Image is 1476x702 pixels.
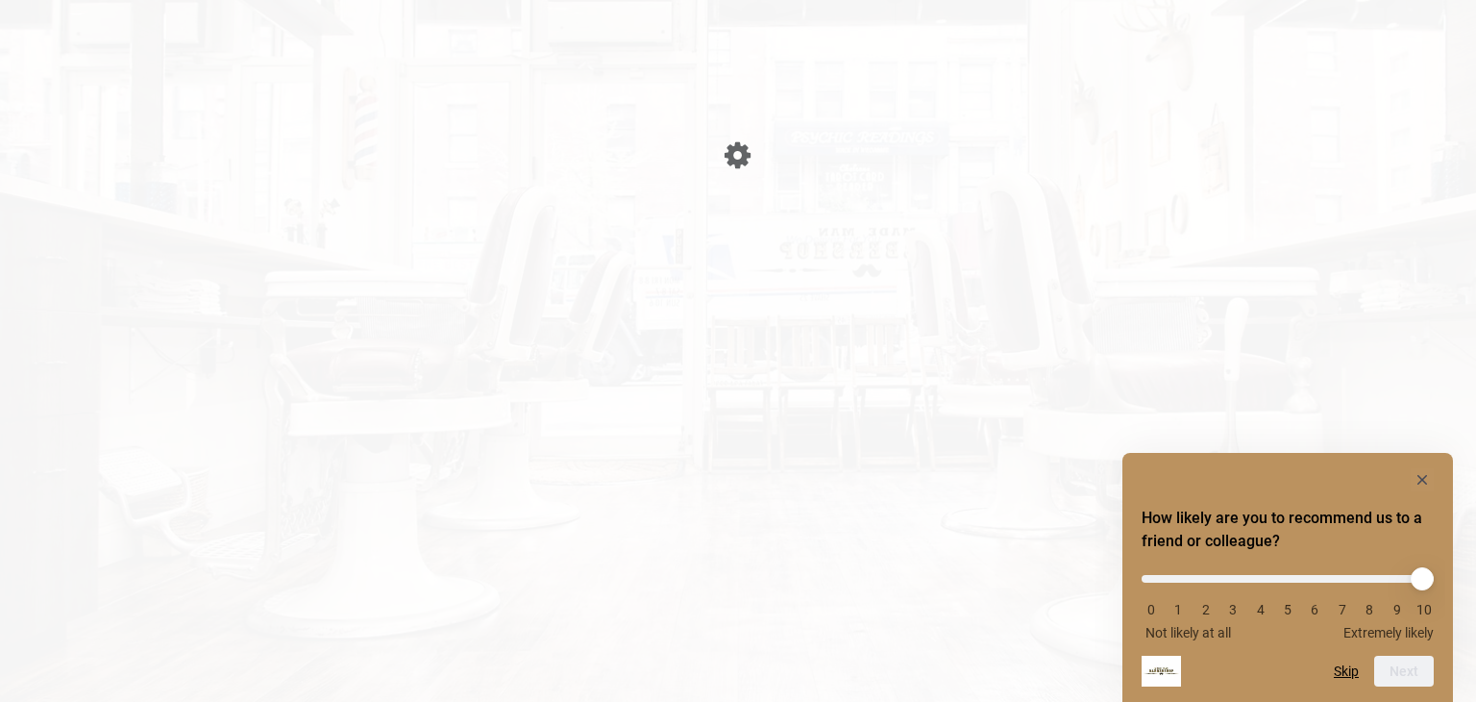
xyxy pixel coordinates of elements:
[1168,602,1188,617] li: 1
[1142,468,1434,687] div: How likely are you to recommend us to a friend or colleague? Select an option from 0 to 10, with ...
[1251,602,1270,617] li: 4
[1142,561,1434,640] div: How likely are you to recommend us to a friend or colleague? Select an option from 0 to 10, with ...
[1145,625,1231,640] span: Not likely at all
[1278,602,1297,617] li: 5
[1414,602,1434,617] li: 10
[1411,468,1434,491] button: Hide survey
[1142,602,1161,617] li: 0
[1374,656,1434,687] button: Next question
[1360,602,1379,617] li: 8
[1305,602,1324,617] li: 6
[1334,664,1359,679] button: Skip
[1142,507,1434,553] h2: How likely are you to recommend us to a friend or colleague? Select an option from 0 to 10, with ...
[1343,625,1434,640] span: Extremely likely
[1388,602,1407,617] li: 9
[1196,602,1216,617] li: 2
[1223,602,1242,617] li: 3
[1333,602,1352,617] li: 7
